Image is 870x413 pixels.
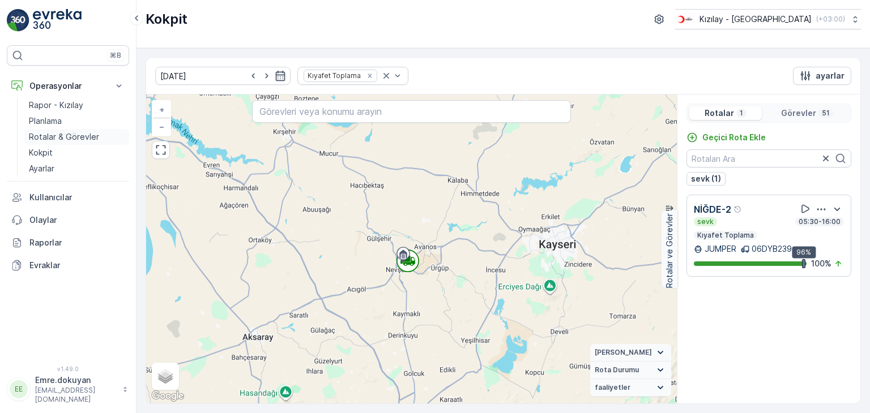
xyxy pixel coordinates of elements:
[700,14,812,25] p: Kızılay - [GEOGRAPHIC_DATA]
[29,80,106,92] p: Operasyonlar
[595,365,639,375] span: Rota Durumu
[7,254,129,277] a: Evraklar
[35,375,117,386] p: Emre.dokuyan
[590,344,671,362] summary: [PERSON_NAME]
[24,145,129,161] a: Kokpit
[686,132,766,143] a: Geçici Rota Ekle
[816,70,845,81] p: ayarlar
[110,51,121,60] p: ⌘B
[159,105,164,114] span: +
[35,386,117,404] p: [EMAIL_ADDRESS][DOMAIN_NAME]
[364,71,376,80] div: Remove Kıyafet Toplama
[694,203,731,216] p: NİĞDE-2
[153,364,178,389] a: Layers
[696,231,755,240] p: Kıyafet Toplama
[733,205,743,214] div: Yardım Araç İkonu
[29,214,125,226] p: Olaylar
[33,9,82,32] img: logo_light-DOdMpM7g.png
[29,115,62,127] p: Planlama
[811,258,831,269] p: 100 %
[29,163,54,174] p: Ayarlar
[781,107,816,119] p: Görevler
[752,243,792,255] p: 06DYB239
[691,173,721,184] p: sevk (1)
[159,122,165,131] span: −
[24,129,129,145] a: Rotalar & Görevler
[595,383,630,392] span: faaliyetler
[153,118,170,135] a: Uzaklaştır
[696,217,715,226] p: sevk
[686,149,851,167] input: Rotaları Ara
[10,380,28,398] div: EE
[7,186,129,209] a: Kullanıcılar
[7,231,129,254] a: Raporlar
[149,389,186,403] a: Bu bölgeyi Google Haritalar'da açın (yeni pencerede açılır)
[155,67,291,85] input: dd/mm/yyyy
[595,348,652,357] span: [PERSON_NAME]
[675,9,861,29] button: Kızılay - [GEOGRAPHIC_DATA](+03:00)
[7,375,129,404] button: EEEmre.dokuyan[EMAIL_ADDRESS][DOMAIN_NAME]
[29,260,125,271] p: Evraklar
[590,362,671,379] summary: Rota Durumu
[304,70,362,81] div: Kıyafet Toplama
[29,192,125,203] p: Kullanıcılar
[816,15,845,24] p: ( +03:00 )
[739,109,744,118] p: 1
[590,379,671,397] summary: faaliyetler
[24,97,129,113] a: Rapor - Kızılay
[821,109,831,118] p: 51
[146,10,187,28] p: Kokpit
[664,213,675,288] p: Rotalar ve Görevler
[7,75,129,97] button: Operasyonlar
[29,237,125,248] p: Raporlar
[29,131,99,143] p: Rotalar & Görevler
[29,147,53,158] p: Kokpit
[702,132,766,143] p: Geçici Rota Ekle
[705,107,734,119] p: Rotalar
[797,217,842,226] p: 05:30-16:00
[7,209,129,231] a: Olaylar
[793,67,851,85] button: ayarlar
[24,113,129,129] a: Planlama
[24,161,129,177] a: Ayarlar
[149,389,186,403] img: Google
[705,243,736,255] p: JUMPER
[7,365,129,372] span: v 1.49.0
[7,9,29,32] img: logo
[252,100,570,123] input: Görevleri veya konumu arayın
[29,100,83,111] p: Rapor - Kızılay
[792,246,816,259] div: 96%
[153,101,170,118] a: Yakınlaştır
[675,13,695,25] img: k%C4%B1z%C4%B1lay_D5CCths_t1JZB0k.png
[686,172,726,186] button: sevk (1)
